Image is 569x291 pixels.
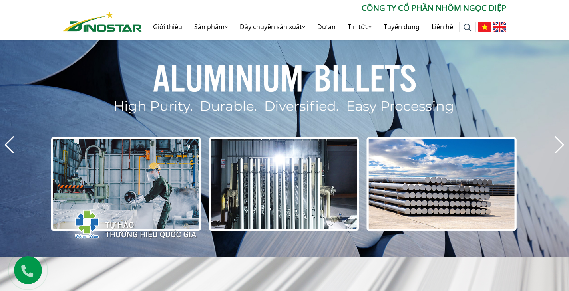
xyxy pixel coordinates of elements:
[342,14,378,40] a: Tin tức
[63,12,142,32] img: Nhôm Dinostar
[426,14,459,40] a: Liên hệ
[188,14,234,40] a: Sản phẩm
[51,195,198,249] img: thqg
[63,10,142,31] a: Nhôm Dinostar
[234,14,311,40] a: Dây chuyền sản xuất
[147,14,188,40] a: Giới thiệu
[493,22,506,32] img: English
[554,136,565,154] div: Next slide
[464,24,472,32] img: search
[311,14,342,40] a: Dự án
[478,22,491,32] img: Tiếng Việt
[142,2,506,14] p: CÔNG TY CỔ PHẦN NHÔM NGỌC DIỆP
[378,14,426,40] a: Tuyển dụng
[4,136,15,154] div: Previous slide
